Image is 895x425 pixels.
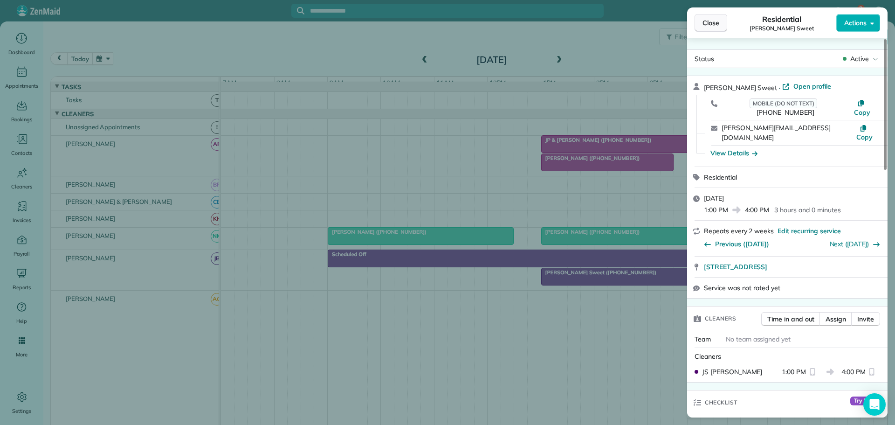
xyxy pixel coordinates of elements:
a: [PERSON_NAME][EMAIL_ADDRESS][DOMAIN_NAME] [722,124,831,142]
button: View Details [710,148,757,158]
span: 4:00 PM [745,205,769,215]
span: Service was not rated yet [704,283,780,293]
div: Open Intercom Messenger [863,393,886,416]
span: [PERSON_NAME] Sweet [704,84,777,92]
span: Cleaners [705,314,736,323]
button: Previous ([DATE]) [704,239,769,249]
span: Close [702,18,719,28]
span: Try Now [850,397,880,406]
span: Time in and out [767,314,814,324]
a: Open profile [782,82,831,91]
button: Copy [854,123,875,142]
span: Open profile [793,82,831,91]
p: 3 hours and 0 minutes [774,205,840,215]
span: Active [850,54,869,63]
span: [STREET_ADDRESS] [704,262,767,272]
span: No team assigned yet [726,335,791,343]
span: Invite [857,314,874,324]
a: MOBILE (DO NOT TEXT)[PHONE_NUMBER] [722,98,849,117]
span: MOBILE (DO NOT TEXT) [750,98,817,108]
span: 1:00 PM [704,205,728,215]
span: Copy [854,108,870,117]
a: Next ([DATE]) [830,240,869,248]
span: Repeats every 2 weeks [704,227,774,235]
span: 1:00 PM [782,367,806,376]
span: [DATE] [704,194,724,202]
span: Edit recurring service [778,226,841,236]
button: Close [695,14,727,32]
span: JS [PERSON_NAME] [702,367,762,376]
span: Actions [844,18,867,28]
span: Residential [762,14,802,25]
span: Cleaners [695,352,721,361]
span: Previous ([DATE]) [715,239,769,249]
span: Status [695,55,714,63]
button: Next ([DATE]) [830,239,881,249]
span: [PHONE_NUMBER] [757,108,814,117]
span: Team [695,335,711,343]
span: Residential [704,173,737,181]
span: 4:00 PM [841,367,866,376]
span: Copy [856,133,873,141]
span: Checklist [705,398,737,407]
button: Assign [819,312,852,326]
span: · [777,84,782,91]
span: [PERSON_NAME] Sweet [750,25,813,32]
button: Invite [851,312,880,326]
button: Copy [849,98,875,117]
span: Assign [826,314,846,324]
a: [STREET_ADDRESS] [704,262,882,272]
button: Time in and out [761,312,820,326]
